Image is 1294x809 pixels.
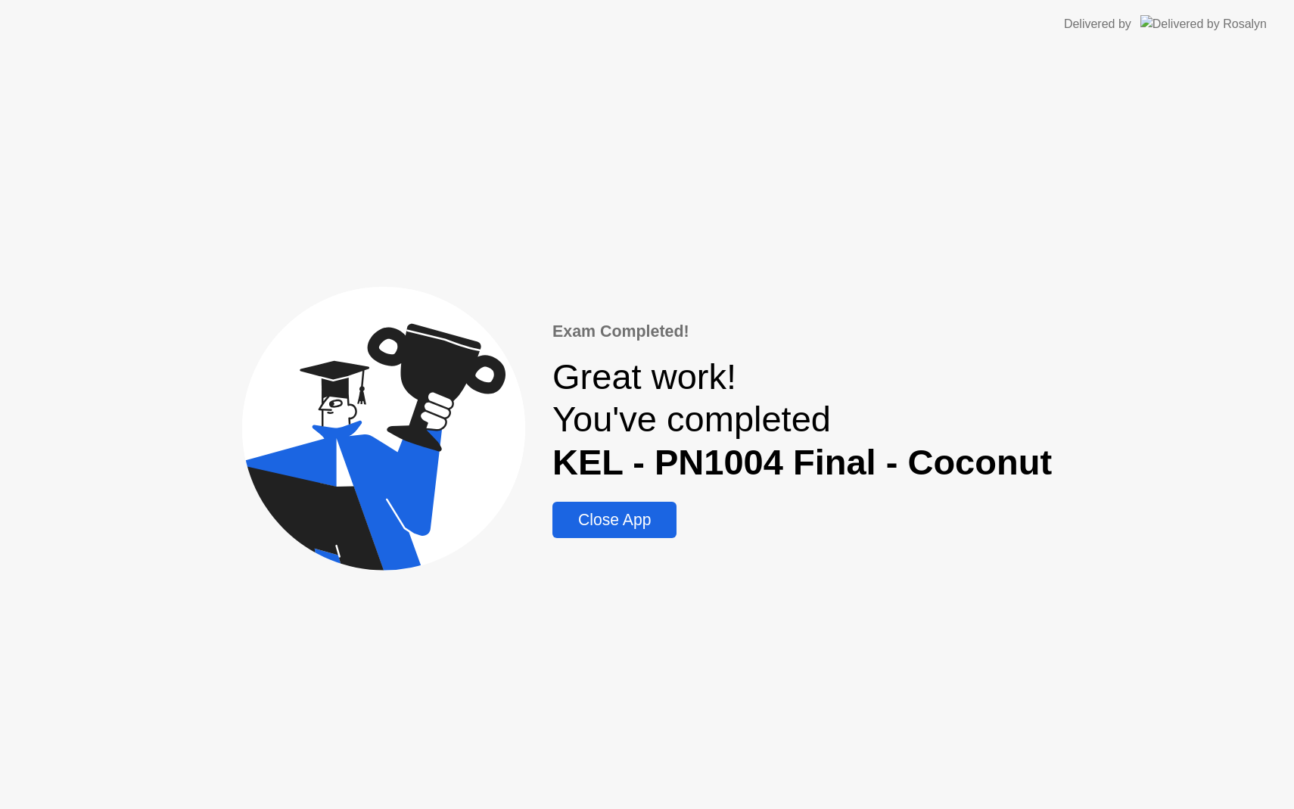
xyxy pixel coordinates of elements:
div: Great work! You've completed [552,356,1052,484]
div: Delivered by [1064,15,1131,33]
button: Close App [552,502,677,538]
div: Close App [557,511,672,529]
b: KEL - PN1004 Final - Coconut [552,442,1052,482]
img: Delivered by Rosalyn [1140,15,1267,33]
div: Exam Completed! [552,319,1052,344]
